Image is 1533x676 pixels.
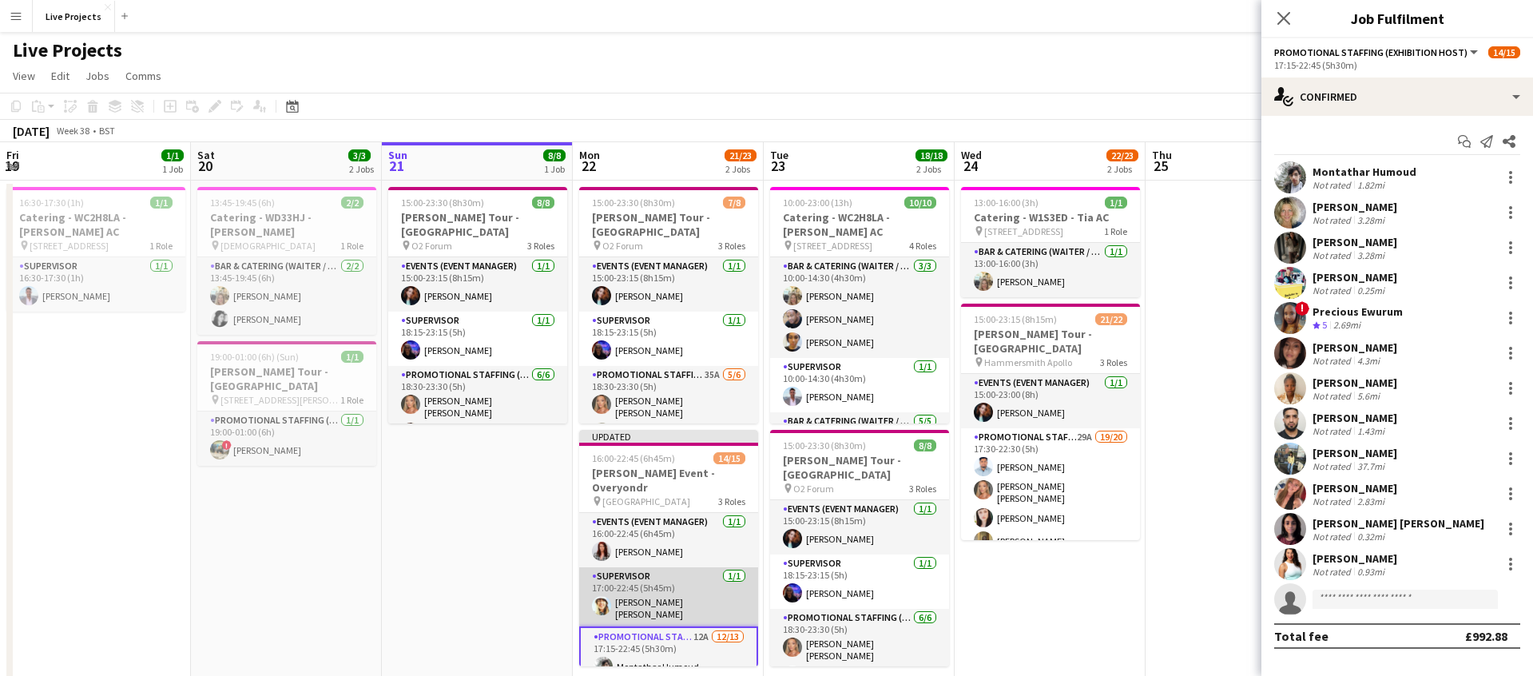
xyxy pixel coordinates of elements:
div: Not rated [1313,214,1354,226]
h3: [PERSON_NAME] Event - Overyondr [579,466,758,495]
span: 21 [386,157,407,175]
span: 1/1 [341,351,363,363]
span: 14/15 [713,452,745,464]
h3: [PERSON_NAME] Tour - [GEOGRAPHIC_DATA] [388,210,567,239]
app-card-role: Events (Event Manager)1/116:00-22:45 (6h45m)[PERSON_NAME] [579,513,758,567]
span: 1/1 [161,149,184,161]
span: 15:00-23:30 (8h30m) [401,197,484,209]
span: [GEOGRAPHIC_DATA] [602,495,690,507]
span: Fri [6,148,19,162]
span: [STREET_ADDRESS] [793,240,872,252]
div: Updated [579,430,758,443]
div: Not rated [1313,460,1354,472]
span: 19:00-01:00 (6h) (Sun) [210,351,299,363]
a: Edit [45,66,76,86]
div: Not rated [1313,284,1354,296]
app-job-card: 10:00-23:00 (13h)10/10Catering - WC2H8LA - [PERSON_NAME] AC [STREET_ADDRESS]4 RolesBar & Catering... [770,187,949,423]
span: 8/8 [914,439,936,451]
div: Not rated [1313,566,1354,578]
span: [DEMOGRAPHIC_DATA] [220,240,316,252]
app-job-card: 13:45-19:45 (6h)2/2Catering - WD33HJ - [PERSON_NAME] [DEMOGRAPHIC_DATA]1 RoleBar & Catering (Wait... [197,187,376,335]
div: [PERSON_NAME] [1313,270,1397,284]
span: 10/10 [904,197,936,209]
div: [PERSON_NAME] [1313,200,1397,214]
span: Hammersmith Apollo [984,356,1072,368]
span: 1 Role [340,240,363,252]
app-card-role: Bar & Catering (Waiter / waitress)2/213:45-19:45 (6h)[PERSON_NAME][PERSON_NAME] [197,257,376,335]
app-job-card: 15:00-23:30 (8h30m)8/8[PERSON_NAME] Tour - [GEOGRAPHIC_DATA] O2 Forum3 RolesEvents (Event Manager... [770,430,949,666]
span: 22 [577,157,600,175]
app-card-role: Events (Event Manager)1/115:00-23:15 (8h15m)[PERSON_NAME] [388,257,567,312]
span: 21/22 [1095,313,1127,325]
span: 3 Roles [527,240,554,252]
app-card-role: Bar & Catering (Waiter / waitress)3/310:00-14:30 (4h30m)[PERSON_NAME][PERSON_NAME][PERSON_NAME] [770,257,949,358]
div: Not rated [1313,495,1354,507]
h3: Catering - WC2H8LA - [PERSON_NAME] AC [770,210,949,239]
div: 3.28mi [1354,249,1388,261]
app-card-role: Promotional Staffing (Exhibition Host)35A5/618:30-23:30 (5h)[PERSON_NAME] [PERSON_NAME] [579,366,758,541]
app-job-card: 13:00-16:00 (3h)1/1Catering - W1S3ED - Tia AC [STREET_ADDRESS]1 RoleBar & Catering (Waiter / wait... [961,187,1140,297]
span: 20 [195,157,215,175]
div: 37.7mi [1354,460,1388,472]
span: Jobs [85,69,109,83]
span: Promotional Staffing (Exhibition Host) [1274,46,1467,58]
span: 3/3 [348,149,371,161]
span: 1 Role [1104,225,1127,237]
span: 3 Roles [718,495,745,507]
span: 4 Roles [909,240,936,252]
span: 15:00-23:15 (8h15m) [974,313,1057,325]
div: 19:00-01:00 (6h) (Sun)1/1[PERSON_NAME] Tour - [GEOGRAPHIC_DATA] [STREET_ADDRESS][PERSON_NAME]1 Ro... [197,341,376,466]
span: 24 [959,157,982,175]
div: 2.83mi [1354,495,1388,507]
span: Tue [770,148,788,162]
div: BST [99,125,115,137]
div: Not rated [1313,425,1354,437]
span: 21/23 [725,149,757,161]
div: 3.28mi [1354,214,1388,226]
span: O2 Forum [793,483,834,495]
app-job-card: 16:30-17:30 (1h)1/1Catering - WC2H8LA - [PERSON_NAME] AC [STREET_ADDRESS]1 RoleSupervisor1/116:30... [6,187,185,312]
span: View [13,69,35,83]
app-job-card: Updated16:00-22:45 (6h45m)14/15[PERSON_NAME] Event - Overyondr [GEOGRAPHIC_DATA]3 RolesEvents (Ev... [579,430,758,666]
a: View [6,66,42,86]
div: [PERSON_NAME] [1313,235,1397,249]
span: 1 Role [149,240,173,252]
div: Not rated [1313,249,1354,261]
div: [PERSON_NAME] [1313,411,1397,425]
span: Week 38 [53,125,93,137]
app-card-role: Supervisor1/118:15-23:15 (5h)[PERSON_NAME] [579,312,758,366]
button: Promotional Staffing (Exhibition Host) [1274,46,1480,58]
h3: [PERSON_NAME] Tour - [GEOGRAPHIC_DATA] [579,210,758,239]
app-card-role: Bar & Catering (Waiter / waitress)5/5 [770,412,949,559]
h3: Catering - WC2H8LA - [PERSON_NAME] AC [6,210,185,239]
div: 5.6mi [1354,390,1383,402]
div: [PERSON_NAME] [1313,340,1397,355]
span: 14/15 [1488,46,1520,58]
h3: Job Fulfilment [1261,8,1533,29]
div: Total fee [1274,628,1328,644]
app-card-role: Events (Event Manager)1/115:00-23:15 (8h15m)[PERSON_NAME] [770,500,949,555]
span: 23 [768,157,788,175]
span: 10:00-23:00 (13h) [783,197,852,209]
div: [PERSON_NAME] [1313,551,1397,566]
div: 17:15-22:45 (5h30m) [1274,59,1520,71]
span: [STREET_ADDRESS] [30,240,109,252]
div: 0.32mi [1354,531,1388,543]
span: 22/23 [1106,149,1138,161]
div: [PERSON_NAME] [1313,446,1397,460]
div: Not rated [1313,531,1354,543]
span: O2 Forum [602,240,643,252]
span: Thu [1152,148,1172,162]
h3: [PERSON_NAME] Tour - [GEOGRAPHIC_DATA] [770,453,949,482]
span: 3 Roles [718,240,745,252]
span: 19 [4,157,19,175]
app-card-role: Promotional Staffing (Exhibition Host)1/119:00-01:00 (6h)![PERSON_NAME] [197,412,376,466]
span: Wed [961,148,982,162]
h3: Catering - WD33HJ - [PERSON_NAME] [197,210,376,239]
div: [PERSON_NAME] [1313,481,1397,495]
span: ! [1295,301,1309,316]
div: 2 Jobs [1107,163,1138,175]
